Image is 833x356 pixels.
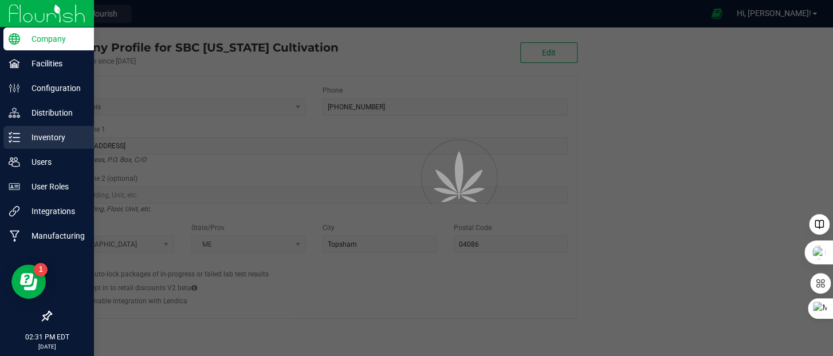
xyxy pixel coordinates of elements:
p: Facilities [20,57,89,70]
p: 02:31 PM EDT [5,332,89,342]
p: Inventory [20,130,89,144]
p: Configuration [20,81,89,95]
p: User Roles [20,180,89,193]
inline-svg: Manufacturing [9,230,20,242]
p: [DATE] [5,342,89,351]
inline-svg: Configuration [9,82,20,94]
inline-svg: Facilities [9,58,20,69]
p: Integrations [20,204,89,218]
iframe: Resource center [11,264,46,299]
inline-svg: User Roles [9,181,20,192]
inline-svg: Integrations [9,205,20,217]
p: Company [20,32,89,46]
p: Distribution [20,106,89,120]
p: Manufacturing [20,229,89,243]
inline-svg: Company [9,33,20,45]
p: Users [20,155,89,169]
iframe: Resource center unread badge [34,263,48,276]
inline-svg: Inventory [9,132,20,143]
inline-svg: Distribution [9,107,20,118]
inline-svg: Users [9,156,20,168]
